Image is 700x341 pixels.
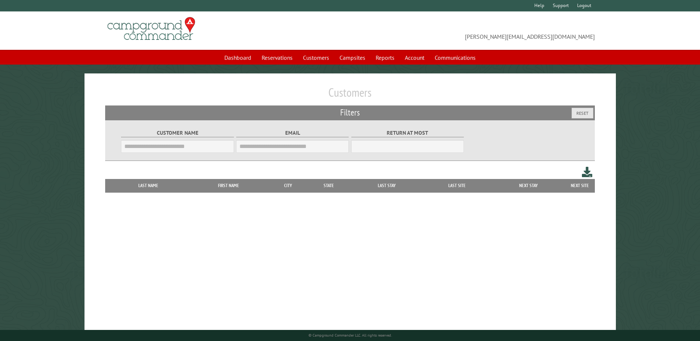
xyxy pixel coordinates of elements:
th: Last Stay [352,179,423,192]
th: Last Name [109,179,187,192]
a: Account [400,51,429,65]
a: Reservations [257,51,297,65]
a: Dashboard [220,51,256,65]
a: Campsites [335,51,370,65]
a: Customers [299,51,334,65]
a: Communications [430,51,480,65]
img: Campground Commander [105,14,197,43]
th: City [270,179,306,192]
small: © Campground Commander LLC. All rights reserved. [308,333,392,338]
h1: Customers [105,85,594,106]
th: First Name [187,179,270,192]
label: Return at most [351,129,464,137]
button: Reset [572,108,593,118]
a: Reports [371,51,399,65]
th: Last Site [422,179,492,192]
label: Customer Name [121,129,234,137]
a: Download this customer list (.csv) [582,165,593,179]
h2: Filters [105,106,594,120]
th: Next Site [565,179,595,192]
span: [PERSON_NAME][EMAIL_ADDRESS][DOMAIN_NAME] [350,20,595,41]
th: Next Stay [492,179,565,192]
label: Email [236,129,349,137]
th: State [306,179,352,192]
